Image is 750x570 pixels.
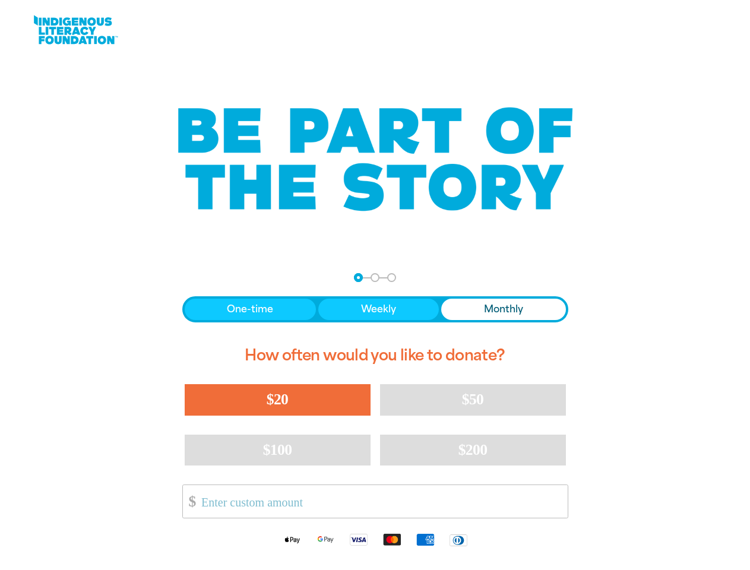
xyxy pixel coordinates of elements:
[441,299,566,320] button: Monthly
[387,273,396,282] button: Navigate to step 3 of 3 to enter your payment details
[462,391,483,408] span: $50
[276,533,309,546] img: Apple Pay logo
[193,485,567,518] input: Enter custom amount
[484,302,523,316] span: Monthly
[375,533,409,546] img: Mastercard logo
[167,84,583,235] img: Be part of the story
[318,299,439,320] button: Weekly
[342,533,375,546] img: Visa logo
[354,273,363,282] button: Navigate to step 1 of 3 to enter your donation amount
[361,302,396,316] span: Weekly
[442,533,475,547] img: Diners Club logo
[182,523,568,556] div: Available payment methods
[458,441,488,458] span: $200
[309,533,342,546] img: Google Pay logo
[185,299,317,320] button: One-time
[227,302,273,316] span: One-time
[267,391,288,408] span: $20
[182,296,568,322] div: Donation frequency
[183,488,196,515] span: $
[380,435,566,465] button: $200
[380,384,566,415] button: $50
[185,384,371,415] button: $20
[185,435,371,465] button: $100
[409,533,442,546] img: American Express logo
[182,337,568,375] h2: How often would you like to donate?
[371,273,379,282] button: Navigate to step 2 of 3 to enter your details
[263,441,292,458] span: $100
